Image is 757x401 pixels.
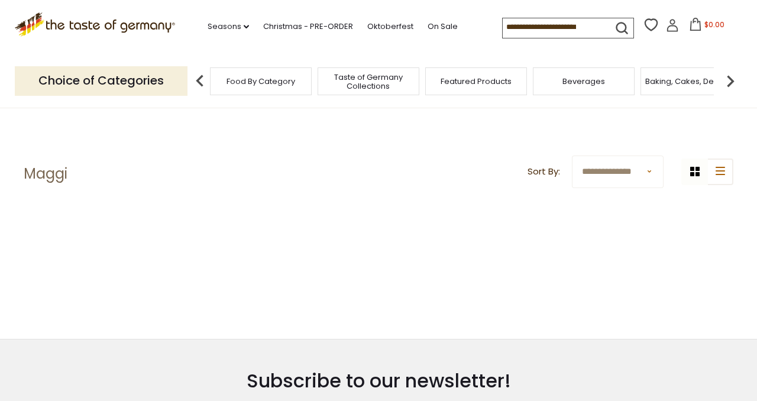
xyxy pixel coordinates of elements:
button: $0.00 [681,18,732,35]
h1: Maggi [24,165,67,183]
a: Featured Products [441,77,512,86]
a: Food By Category [227,77,295,86]
a: Beverages [562,77,605,86]
p: Choice of Categories [15,66,187,95]
a: Oktoberfest [367,20,413,33]
a: Baking, Cakes, Desserts [645,77,737,86]
h3: Subscribe to our newsletter! [179,369,578,393]
a: Christmas - PRE-ORDER [263,20,353,33]
span: $0.00 [704,20,724,30]
img: previous arrow [188,69,212,93]
label: Sort By: [528,164,560,179]
a: Seasons [208,20,249,33]
a: Taste of Germany Collections [321,73,416,90]
img: next arrow [719,69,742,93]
a: On Sale [428,20,458,33]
